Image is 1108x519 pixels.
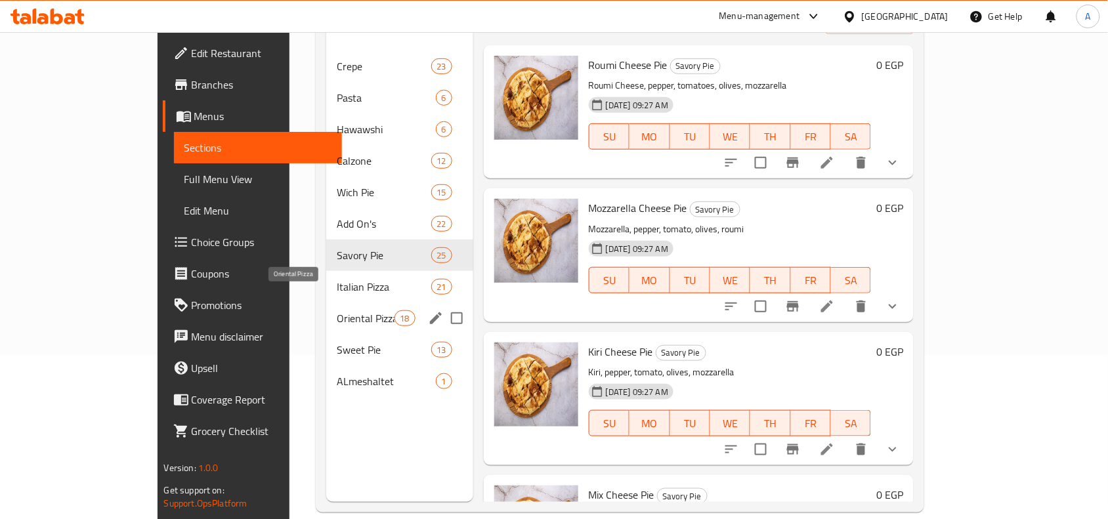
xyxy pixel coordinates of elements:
[192,45,332,61] span: Edit Restaurant
[192,329,332,344] span: Menu disclaimer
[337,310,394,326] span: Oriental Pizza
[885,155,901,171] svg: Show Choices
[431,279,452,295] div: items
[337,247,431,263] span: Savory Pie
[710,123,750,150] button: WE
[885,442,901,457] svg: Show Choices
[777,147,809,178] button: Branch-specific-item
[326,271,473,302] div: Italian Pizza21
[192,360,332,376] span: Upsell
[715,414,745,433] span: WE
[715,434,747,465] button: sort-choices
[431,247,452,263] div: items
[337,153,431,169] span: Calzone
[437,375,452,388] span: 1
[589,410,629,436] button: SU
[601,99,673,112] span: [DATE] 09:27 AM
[670,267,710,293] button: TU
[192,392,332,407] span: Coverage Report
[589,198,687,218] span: Mozzarella Cheese Pie
[184,203,332,218] span: Edit Menu
[791,410,831,436] button: FR
[836,271,866,290] span: SA
[831,267,871,293] button: SA
[715,127,745,146] span: WE
[747,293,775,320] span: Select to update
[337,121,436,137] span: Hawawshi
[326,208,473,239] div: Add On's22
[845,147,877,178] button: delete
[432,155,452,167] span: 12
[589,221,871,238] p: Mozzarella, pepper, tomato, olives, roumi
[831,123,871,150] button: SA
[656,345,706,361] div: Savory Pie
[791,123,831,150] button: FR
[1086,9,1091,24] span: A
[394,310,415,326] div: items
[877,434,908,465] button: show more
[589,485,654,505] span: Mix Cheese Pie
[845,434,877,465] button: delete
[337,216,431,232] div: Add On's
[595,127,624,146] span: SU
[436,373,452,389] div: items
[756,414,785,433] span: TH
[432,344,452,356] span: 13
[589,342,653,362] span: Kiri Cheese Pie
[494,343,578,426] img: Kiri Cheese Pie
[163,352,343,384] a: Upsell
[595,271,624,290] span: SU
[163,226,343,258] a: Choice Groups
[589,123,629,150] button: SU
[876,343,903,361] h6: 0 EGP
[198,459,219,476] span: 1.0.0
[164,495,247,512] a: Support.OpsPlatform
[163,384,343,415] a: Coverage Report
[747,149,775,176] span: Select to update
[675,271,705,290] span: TU
[756,127,785,146] span: TH
[326,51,473,82] div: Crepe23
[750,410,790,436] button: TH
[589,267,629,293] button: SU
[174,163,343,195] a: Full Menu View
[675,414,705,433] span: TU
[337,279,431,295] div: Italian Pizza
[601,386,673,398] span: [DATE] 09:27 AM
[715,271,745,290] span: WE
[163,37,343,69] a: Edit Restaurant
[163,258,343,289] a: Coupons
[431,342,452,358] div: items
[635,127,664,146] span: MO
[885,299,901,314] svg: Show Choices
[326,302,473,334] div: Oriental Pizza18edit
[431,184,452,200] div: items
[877,291,908,322] button: show more
[337,184,431,200] span: Wich Pie
[337,90,436,106] span: Pasta
[819,155,835,171] a: Edit menu item
[164,459,196,476] span: Version:
[635,414,664,433] span: MO
[192,77,332,93] span: Branches
[337,373,436,389] span: ALmeshaltet
[657,488,708,504] div: Savory Pie
[675,127,705,146] span: TU
[395,312,415,325] span: 18
[436,121,452,137] div: items
[436,90,452,106] div: items
[845,291,877,322] button: delete
[777,291,809,322] button: Branch-specific-item
[876,56,903,74] h6: 0 EGP
[431,58,452,74] div: items
[715,291,747,322] button: sort-choices
[184,171,332,187] span: Full Menu View
[437,92,452,104] span: 6
[750,267,790,293] button: TH
[719,9,800,24] div: Menu-management
[431,153,452,169] div: items
[658,489,707,504] span: Savory Pie
[796,127,826,146] span: FR
[670,410,710,436] button: TU
[494,56,578,140] img: Roumi Cheese Pie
